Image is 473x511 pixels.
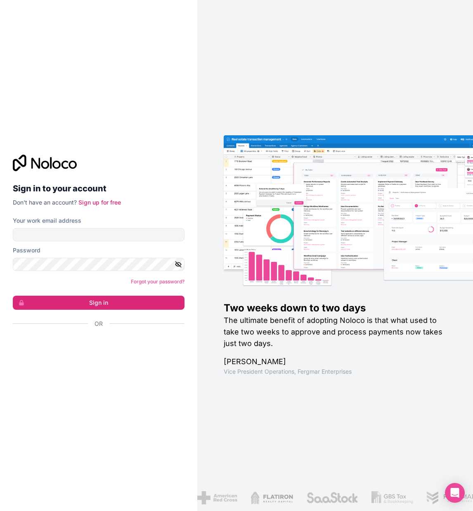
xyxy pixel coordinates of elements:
label: Password [13,246,40,254]
img: /assets/saastock-C6Zbiodz.png [306,491,358,504]
input: Email address [13,228,184,241]
label: Your work email address [13,217,81,225]
img: /assets/american-red-cross-BAupjrZR.png [196,491,236,504]
div: Open Intercom Messenger [445,483,465,503]
a: Forgot your password? [131,278,184,285]
button: Sign in [13,296,184,310]
iframe: Sign in with Google Button [9,337,182,355]
h1: [PERSON_NAME] [224,356,447,367]
h1: Two weeks down to two days [224,301,447,315]
h2: Sign in to your account [13,181,184,196]
span: Don't have an account? [13,199,77,206]
h2: The ultimate benefit of adopting Noloco is that what used to take two weeks to approve and proces... [224,315,447,349]
h1: Vice President Operations , Fergmar Enterprises [224,367,447,376]
a: Sign up for free [78,199,121,206]
span: Or [95,320,103,328]
img: /assets/gbstax-C-GtDUiK.png [371,491,413,504]
img: /assets/flatiron-C8eUkumj.png [250,491,293,504]
input: Password [13,258,184,271]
